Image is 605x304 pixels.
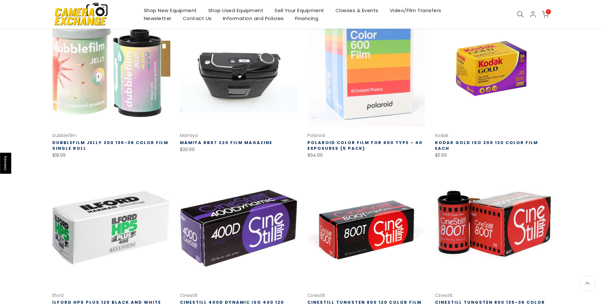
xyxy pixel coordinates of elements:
a: Ilford [52,292,63,299]
a: Kodak Gold ISO 200 120 Color Film Each [435,140,538,151]
a: Information and Policies [217,14,289,22]
a: Classes & Events [330,6,384,14]
a: Financing [289,14,324,22]
a: Polaroid [307,132,325,139]
a: 0 [542,11,549,18]
a: Cinestill [435,292,452,299]
a: Sell Your Equipment [269,6,330,14]
a: Video/Film Transfers [384,6,447,14]
a: Cinestill [180,292,197,299]
div: $11.99 [435,151,553,159]
a: Dubblefilm Jelly 200 135-36 Color Film Single Roll [52,140,168,151]
a: Back to the top [579,275,595,291]
a: Contact Us [177,14,217,22]
a: Mamiya [180,132,198,139]
a: Shop New Equipment [138,6,203,14]
a: Polaroid Color Film for 600 type - 40 exposures (5 Pack) [307,140,423,151]
span: 0 [546,9,551,14]
a: Mamiya RB67 220 Film Magazine [180,140,272,146]
a: Newsletter [138,14,177,22]
a: Kodak [435,132,448,139]
div: $18.99 [52,151,170,159]
div: $39.99 [180,146,298,154]
a: Shop Used Equipment [203,6,269,14]
a: Cinestill [307,292,325,299]
a: Dubblefilm [52,132,77,139]
div: $94.99 [307,151,425,159]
